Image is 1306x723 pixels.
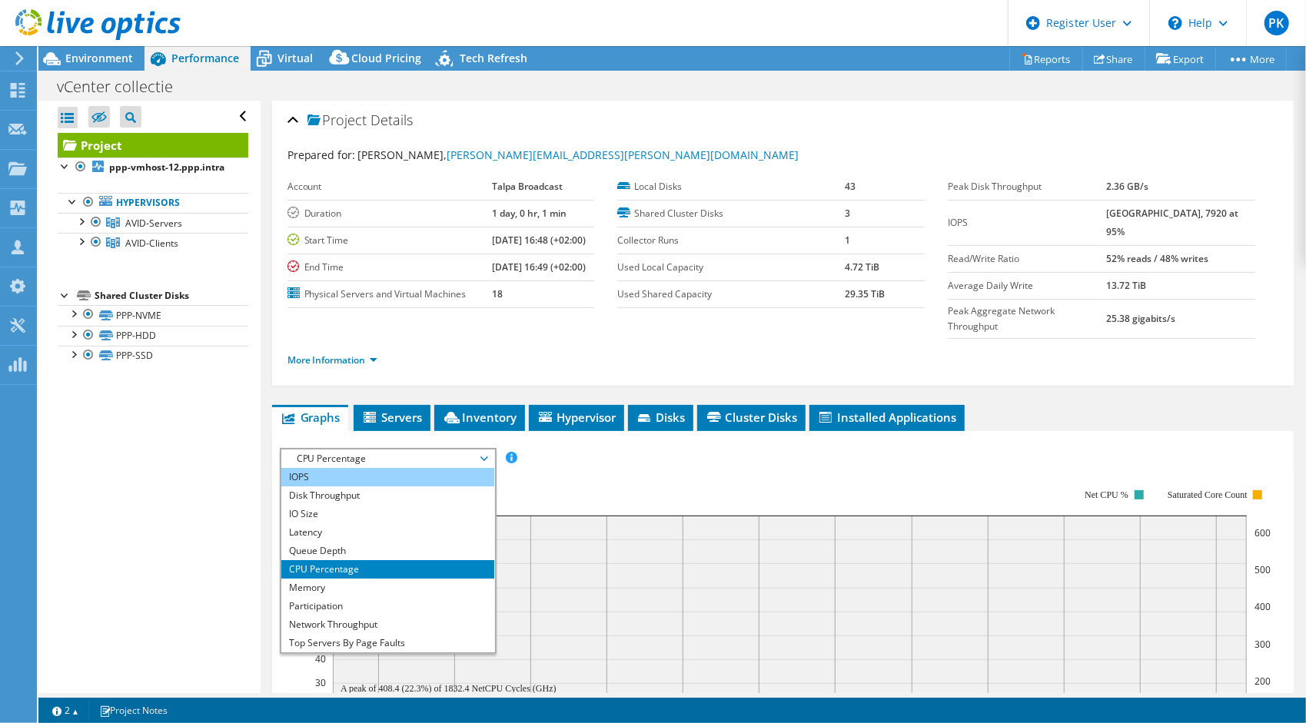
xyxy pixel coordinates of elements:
[617,206,845,221] label: Shared Cluster Disks
[492,234,586,247] b: [DATE] 16:48 (+02:00)
[58,213,248,233] a: AVID-Servers
[636,410,686,425] span: Disks
[492,207,567,220] b: 1 day, 0 hr, 1 min
[617,260,845,275] label: Used Local Capacity
[281,523,494,542] li: Latency
[58,326,248,346] a: PPP-HDD
[1168,489,1248,500] text: Saturated Core Count
[50,78,197,95] h1: vCenter collectie
[88,701,178,720] a: Project Notes
[58,193,248,213] a: Hypervisors
[171,51,239,65] span: Performance
[948,215,1106,230] label: IOPS
[281,579,494,597] li: Memory
[948,278,1106,294] label: Average Daily Write
[845,180,856,193] b: 43
[1254,675,1271,688] text: 200
[460,51,527,65] span: Tech Refresh
[307,113,367,128] span: Project
[315,652,326,665] text: 40
[58,305,248,325] a: PPP-NVME
[125,237,178,250] span: AVID-Clients
[492,260,586,274] b: [DATE] 16:49 (+02:00)
[1215,47,1287,71] a: More
[845,207,850,220] b: 3
[617,287,845,302] label: Used Shared Capacity
[287,287,492,302] label: Physical Servers and Virtual Machines
[1085,489,1128,500] text: Net CPU %
[287,179,492,194] label: Account
[845,260,879,274] b: 4.72 TiB
[948,251,1106,267] label: Read/Write Ratio
[845,234,850,247] b: 1
[125,217,182,230] span: AVID-Servers
[289,449,487,468] span: CPU Percentage
[95,287,248,305] div: Shared Cluster Disks
[1106,207,1238,238] b: [GEOGRAPHIC_DATA], 7920 at 95%
[281,634,494,652] li: Top Servers By Page Faults
[287,353,377,366] a: More Information
[1106,180,1148,193] b: 2.36 GB/s
[447,148,799,162] a: [PERSON_NAME][EMAIL_ADDRESS][PERSON_NAME][DOMAIN_NAME]
[1168,16,1182,30] svg: \n
[1082,47,1145,71] a: Share
[341,683,557,694] text: A peak of 408.4 (22.3%) of 1832.4 NetCPU Cycles (GHz)
[109,161,224,174] b: ppp-vmhost-12.ppp.intra
[287,260,492,275] label: End Time
[277,51,313,65] span: Virtual
[617,179,845,194] label: Local Disks
[281,542,494,560] li: Queue Depth
[281,505,494,523] li: IO Size
[948,303,1106,334] label: Peak Aggregate Network Throughput
[1254,526,1271,539] text: 600
[371,111,414,129] span: Details
[280,410,341,425] span: Graphs
[1254,563,1271,576] text: 500
[42,701,89,720] a: 2
[281,486,494,505] li: Disk Throughput
[361,410,423,425] span: Servers
[492,287,503,300] b: 18
[58,158,248,177] a: ppp-vmhost-12.ppp.intra
[287,148,356,162] label: Prepared for:
[948,179,1106,194] label: Peak Disk Throughput
[705,410,798,425] span: Cluster Disks
[617,233,845,248] label: Collector Runs
[1106,312,1175,325] b: 25.38 gigabits/s
[817,410,957,425] span: Installed Applications
[58,346,248,366] a: PPP-SSD
[65,51,133,65] span: Environment
[358,148,799,162] span: [PERSON_NAME],
[58,133,248,158] a: Project
[287,206,492,221] label: Duration
[1106,279,1146,292] b: 13.72 TiB
[58,233,248,253] a: AVID-Clients
[1264,11,1289,35] span: PK
[1254,600,1271,613] text: 400
[1254,638,1271,651] text: 300
[537,410,616,425] span: Hypervisor
[281,615,494,634] li: Network Throughput
[1145,47,1216,71] a: Export
[845,287,885,300] b: 29.35 TiB
[442,410,517,425] span: Inventory
[315,676,326,689] text: 30
[281,597,494,615] li: Participation
[1009,47,1083,71] a: Reports
[287,233,492,248] label: Start Time
[492,180,563,193] b: Talpa Broadcast
[1106,252,1208,265] b: 52% reads / 48% writes
[351,51,421,65] span: Cloud Pricing
[281,560,494,579] li: CPU Percentage
[281,468,494,486] li: IOPS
